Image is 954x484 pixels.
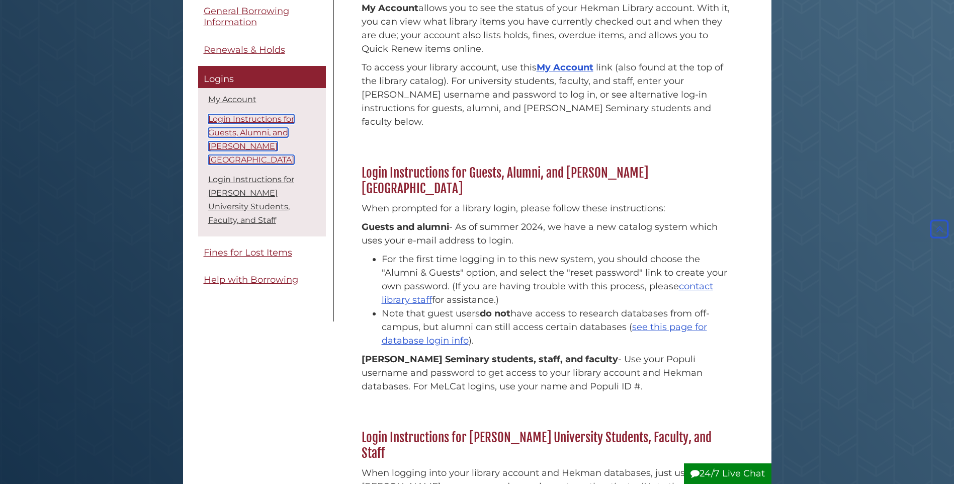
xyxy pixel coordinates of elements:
[204,247,292,258] span: Fines for Lost Items
[382,321,707,346] a: see this page for database login info
[362,202,736,215] p: When prompted for a library login, please follow these instructions:
[198,66,326,89] a: Logins
[537,62,593,73] a: My Account
[927,224,951,235] a: Back to Top
[362,354,618,365] strong: [PERSON_NAME] Seminary students, staff, and faculty
[204,6,289,28] span: General Borrowing Information
[204,74,234,85] span: Logins
[480,308,510,319] strong: do not
[208,95,256,104] a: My Account
[362,2,736,56] p: allows you to see the status of your Hekman Library account. With it, you can view what library i...
[362,61,736,129] p: To access your library account, use this link (also found at the top of the library catalog). For...
[362,353,736,393] p: - Use your Populi username and password to get access to your library account and Hekman database...
[357,165,741,197] h2: Login Instructions for Guests, Alumni, and [PERSON_NAME][GEOGRAPHIC_DATA]
[198,39,326,61] a: Renewals & Holds
[684,463,771,484] button: 24/7 Live Chat
[204,275,298,286] span: Help with Borrowing
[204,44,285,55] span: Renewals & Holds
[357,430,741,461] h2: Login Instructions for [PERSON_NAME] University Students, Faculty, and Staff
[382,253,736,307] li: For the first time logging in to this new system, you should choose the "Alumni & Guests" option,...
[382,281,713,305] a: contact library staff
[208,114,294,165] a: Login Instructions for Guests, Alumni, and [PERSON_NAME][GEOGRAPHIC_DATA]
[382,307,736,348] li: Note that guest users have access to research databases from off-campus, but alumni can still acc...
[362,220,736,248] p: - As of summer 2024, we have a new catalog system which uses your e-mail address to login.
[208,175,294,225] a: Login Instructions for [PERSON_NAME] University Students, Faculty, and Staff
[198,269,326,292] a: Help with Borrowing
[362,221,449,232] strong: Guests and alumni
[362,3,418,14] strong: My Account
[198,241,326,264] a: Fines for Lost Items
